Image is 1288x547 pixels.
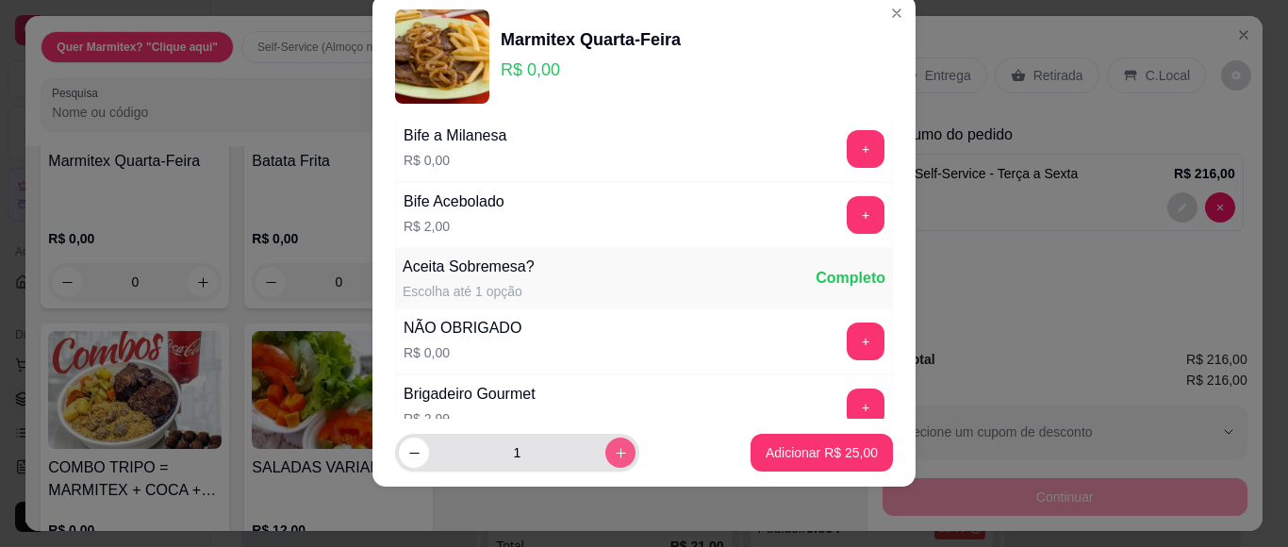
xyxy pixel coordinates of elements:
[847,323,884,360] button: add
[404,191,504,213] div: Bife Acebolado
[847,196,884,234] button: add
[404,217,504,236] p: R$ 2,00
[404,124,506,147] div: Bife a Milanesa
[816,267,885,290] div: Completo
[404,151,506,170] p: R$ 0,00
[403,282,535,301] div: Escolha até 1 opção
[847,389,884,426] button: add
[404,317,521,340] div: NÃO OBRIGADO
[403,256,535,278] div: Aceita Sobremesa?
[751,434,893,472] button: Adicionar R$ 25,00
[501,57,681,83] p: R$ 0,00
[501,26,681,53] div: Marmitex Quarta-Feira
[847,130,884,168] button: add
[404,383,536,406] div: Brigadeiro Gourmet
[399,438,429,468] button: decrease-product-quantity
[404,343,521,362] p: R$ 0,00
[404,409,536,428] p: R$ 2,99
[605,438,636,468] button: increase-product-quantity
[395,9,489,104] img: product-image
[766,443,878,462] p: Adicionar R$ 25,00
